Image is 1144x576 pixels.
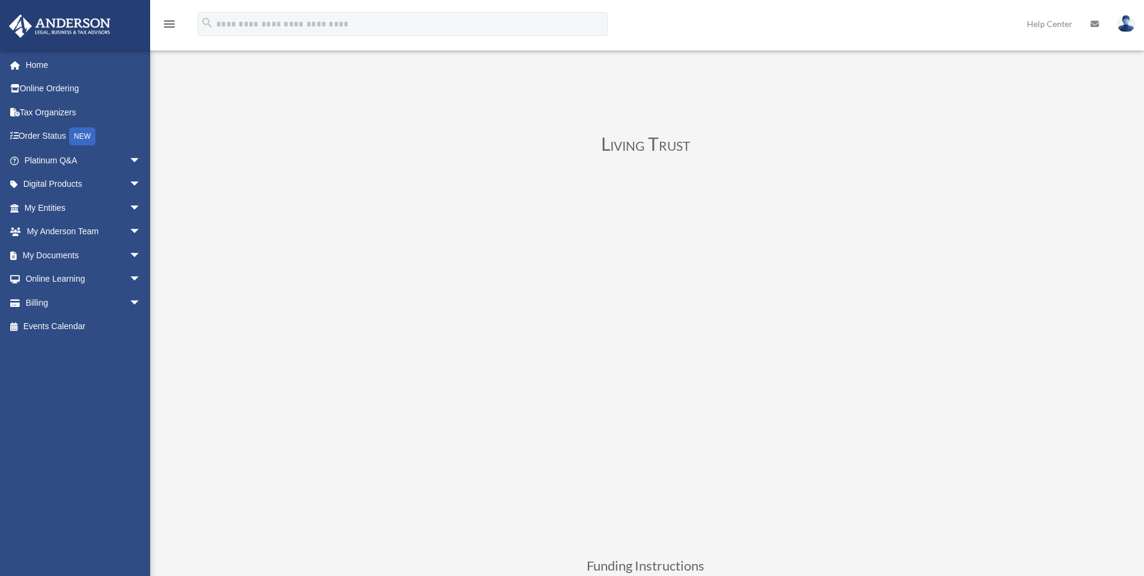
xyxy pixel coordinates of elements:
[8,315,159,339] a: Events Calendar
[162,17,177,31] i: menu
[8,243,159,267] a: My Documentsarrow_drop_down
[129,267,153,292] span: arrow_drop_down
[321,135,970,159] h3: Living Trust
[129,196,153,220] span: arrow_drop_down
[201,16,214,29] i: search
[321,177,970,542] iframe: Living Trust Binder Review
[129,172,153,197] span: arrow_drop_down
[129,148,153,173] span: arrow_drop_down
[162,21,177,31] a: menu
[129,243,153,268] span: arrow_drop_down
[1117,15,1135,32] img: User Pic
[8,220,159,244] a: My Anderson Teamarrow_drop_down
[8,124,159,149] a: Order StatusNEW
[8,196,159,220] a: My Entitiesarrow_drop_down
[8,53,159,77] a: Home
[8,172,159,196] a: Digital Productsarrow_drop_down
[129,220,153,244] span: arrow_drop_down
[8,77,159,101] a: Online Ordering
[8,267,159,291] a: Online Learningarrow_drop_down
[8,100,159,124] a: Tax Organizers
[8,291,159,315] a: Billingarrow_drop_down
[8,148,159,172] a: Platinum Q&Aarrow_drop_down
[5,14,114,38] img: Anderson Advisors Platinum Portal
[69,127,95,145] div: NEW
[129,291,153,315] span: arrow_drop_down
